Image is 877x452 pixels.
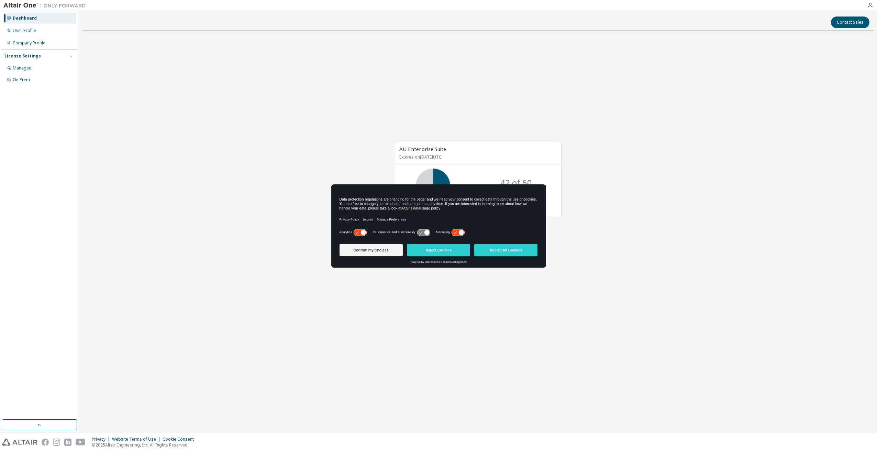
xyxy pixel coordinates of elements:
[13,15,37,21] div: Dashboard
[76,439,86,446] img: youtube.svg
[399,154,555,160] p: Expires on [DATE] UTC
[53,439,60,446] img: instagram.svg
[2,439,37,446] img: altair_logo.svg
[92,437,112,442] div: Privacy
[13,65,32,71] div: Managed
[92,442,198,448] p: © 2025 Altair Engineering, Inc. All Rights Reserved.
[4,53,41,59] div: License Settings
[3,2,89,9] img: Altair One
[399,146,446,152] span: AU Enterprise Suite
[500,177,532,189] p: 42 of 60
[163,437,198,442] div: Cookie Consent
[13,77,30,83] div: On Prem
[42,439,49,446] img: facebook.svg
[13,40,45,46] div: Company Profile
[112,437,163,442] div: Website Terms of Use
[64,439,71,446] img: linkedin.svg
[13,28,36,33] div: User Profile
[831,17,869,28] button: Contact Sales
